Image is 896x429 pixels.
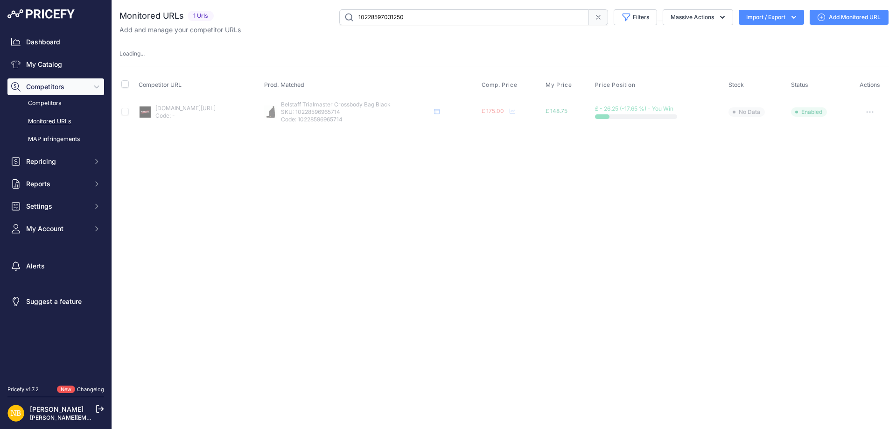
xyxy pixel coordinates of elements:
[7,56,104,73] a: My Catalog
[728,107,765,117] span: No Data
[810,10,889,25] a: Add Monitored URL
[860,81,880,88] span: Actions
[595,81,637,89] button: Price Position
[791,107,827,117] span: Enabled
[57,386,75,394] span: New
[339,9,589,25] input: Search
[281,108,430,116] p: SKU: 10228596965714
[140,50,145,57] span: ...
[26,157,87,166] span: Repricing
[26,179,87,189] span: Reports
[7,95,104,112] a: Competitors
[26,202,87,211] span: Settings
[546,107,567,114] span: £ 148.75
[614,9,657,25] button: Filters
[119,25,241,35] p: Add and manage your competitor URLs
[7,153,104,170] button: Repricing
[26,224,87,233] span: My Account
[188,11,214,21] span: 1 Urls
[7,386,39,394] div: Pricefy v1.7.2
[119,9,184,22] h2: Monitored URLs
[482,81,518,89] span: Comp. Price
[546,81,572,89] span: My Price
[728,81,744,88] span: Stock
[595,81,635,89] span: Price Position
[119,50,145,57] span: Loading
[281,101,391,108] span: Belstaff Trialmaster Crossbody Bag Black
[77,386,104,393] a: Changelog
[7,9,75,19] img: Pricefy Logo
[30,414,174,421] a: [PERSON_NAME][EMAIL_ADDRESS][DOMAIN_NAME]
[791,81,808,88] span: Status
[30,405,84,413] a: [PERSON_NAME]
[7,198,104,215] button: Settings
[281,116,430,123] p: Code: 10228596965714
[7,220,104,237] button: My Account
[7,34,104,50] a: Dashboard
[155,112,216,120] p: Code: -
[739,10,804,25] button: Import / Export
[482,81,519,89] button: Comp. Price
[7,258,104,274] a: Alerts
[595,105,673,112] span: £ - 26.25 (-17.65 %) - You Win
[7,113,104,130] a: Monitored URLs
[26,82,87,91] span: Competitors
[7,78,104,95] button: Competitors
[264,81,304,88] span: Prod. Matched
[7,293,104,310] a: Suggest a feature
[7,176,104,192] button: Reports
[7,34,104,374] nav: Sidebar
[139,81,182,88] span: Competitor URL
[155,105,216,112] a: [DOMAIN_NAME][URL]
[7,131,104,148] a: MAP infringements
[482,107,504,114] span: £ 175.00
[663,9,733,25] button: Massive Actions
[546,81,574,89] button: My Price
